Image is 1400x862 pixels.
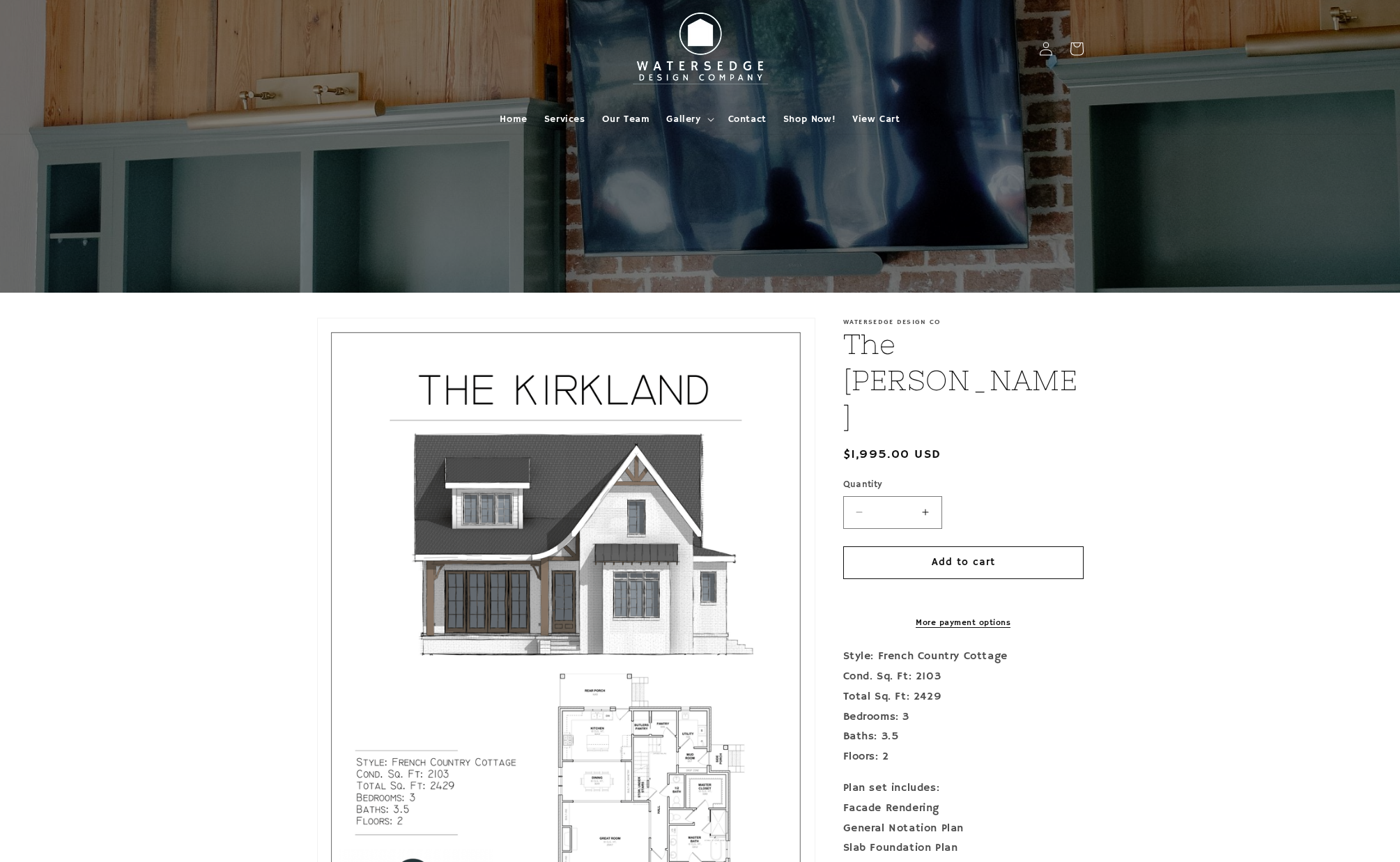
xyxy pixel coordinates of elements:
p: Watersedge Design Co [843,318,1084,326]
span: Contact [728,113,767,125]
span: Services [544,113,585,125]
summary: Gallery [658,105,719,134]
label: Quantity [843,478,1084,492]
span: Home [500,113,527,125]
h1: The [PERSON_NAME] [843,326,1084,435]
div: Facade Rendering [843,799,1084,819]
span: $1,995.00 USD [843,445,941,464]
p: Style: French Country Cottage Cond. Sq. Ft: 2103 Total Sq. Ft: 2429 Bedrooms: 3 Baths: 3.5 Floors: 2 [843,647,1084,767]
div: Slab Foundation Plan [843,838,1084,859]
a: Services [536,105,594,134]
a: More payment options [843,617,1084,629]
button: Add to cart [843,546,1084,579]
div: General Notation Plan [843,819,1084,839]
img: Watersedge Design Co [624,6,777,92]
span: Gallery [666,113,700,125]
a: Contact [720,105,775,134]
a: Home [491,105,535,134]
span: Shop Now! [783,113,836,125]
a: Our Team [594,105,659,134]
span: Our Team [602,113,650,125]
span: View Cart [852,113,900,125]
a: View Cart [844,105,908,134]
a: Shop Now! [775,105,844,134]
div: Plan set includes: [843,778,1084,799]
